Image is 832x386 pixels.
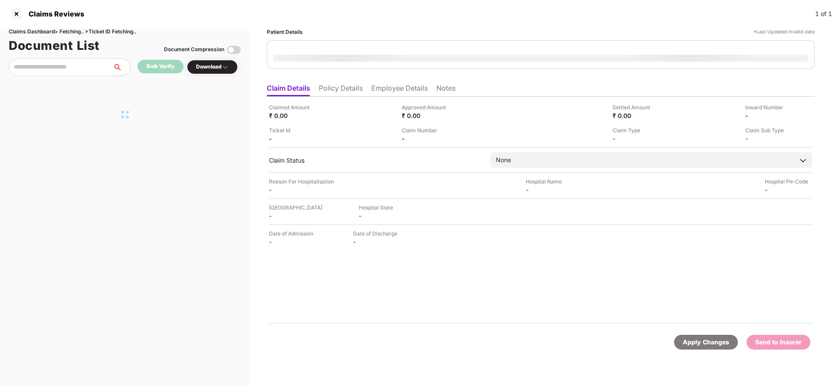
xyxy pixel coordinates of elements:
[9,28,241,36] div: Claims Dashboard > Fetching.. > Ticket ID Fetching..
[799,156,807,165] img: downArrowIcon
[227,43,241,57] img: svg+xml;base64,PHN2ZyBpZD0iVG9nZ2xlLTMyeDMyIiB4bWxucz0iaHR0cDovL3d3dy53My5vcmcvMjAwMC9zdmciIHdpZH...
[147,62,174,71] div: Bulk Verify
[112,64,130,71] span: search
[267,84,310,96] li: Claim Details
[23,10,84,18] div: Claims Reviews
[526,186,573,194] div: -
[267,28,303,36] div: Patient Details
[269,238,317,246] div: -
[269,134,317,143] div: -
[402,126,449,134] div: Claim Number
[745,111,793,120] div: -
[745,126,793,134] div: Claim Sub Type
[269,111,317,120] div: ₹ 0.00
[269,156,482,164] div: Claim Status
[402,103,449,111] div: Approved Amount
[359,203,406,212] div: Hospital State
[753,28,815,36] div: *Last Updated Invalid date
[269,177,334,186] div: Reason For Hospitalisation
[164,46,224,54] div: Document Compression
[765,177,812,186] div: Hospital Pin Code
[402,134,449,143] div: -
[359,212,406,220] div: -
[371,84,428,96] li: Employee Details
[269,186,317,194] div: -
[613,134,660,143] div: -
[402,111,449,120] div: ₹ 0.00
[436,84,455,96] li: Notes
[112,59,131,76] button: search
[9,36,100,55] h1: Document List
[526,177,573,186] div: Hospital Name
[269,103,317,111] div: Claimed Amount
[269,212,317,220] div: -
[683,337,729,347] div: Apply Changes
[613,103,660,111] div: Settled Amount
[353,229,401,238] div: Date of Discharge
[745,134,793,143] div: -
[269,229,317,238] div: Date of Admission
[269,203,322,212] div: [GEOGRAPHIC_DATA]
[613,126,660,134] div: Claim Type
[269,126,317,134] div: Ticket Id
[765,186,812,194] div: -
[353,238,401,246] div: -
[755,337,802,347] div: Send to Insurer
[815,9,832,19] div: 1 of 1
[319,84,363,96] li: Policy Details
[745,103,793,111] div: Inward Number
[196,63,229,71] div: Download
[613,111,660,120] div: ₹ 0.00
[222,64,229,71] img: svg+xml;base64,PHN2ZyBpZD0iRHJvcGRvd24tMzJ4MzIiIHhtbG5zPSJodHRwOi8vd3d3LnczLm9yZy8yMDAwL3N2ZyIgd2...
[496,155,511,165] div: None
